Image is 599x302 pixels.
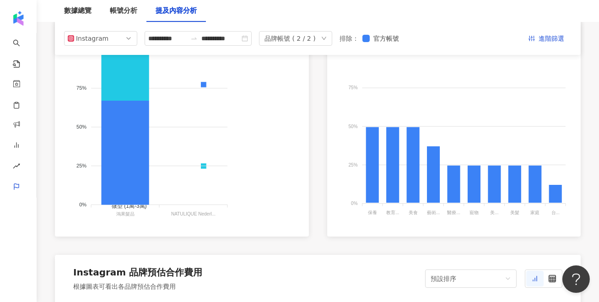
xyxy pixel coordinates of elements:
[426,210,439,216] tspan: 藝術...
[13,33,31,69] a: search
[348,124,357,129] tspan: 50%
[351,201,358,206] tspan: 0%
[76,163,86,169] tspan: 25%
[348,86,357,91] tspan: 75%
[13,157,20,178] span: rise
[530,210,540,216] tspan: 家庭
[386,210,399,216] tspan: 教育...
[447,210,460,216] tspan: 醫療...
[190,35,198,42] span: swap-right
[521,31,572,46] button: 進階篩選
[469,210,479,216] tspan: 寵物
[73,282,202,291] div: 根據圖表可看出各品牌預估合作費用
[105,203,147,209] span: 微型 (1萬-3萬)
[64,5,92,16] div: 數據總覽
[73,266,202,279] div: Instagram 品牌預估合作費用
[171,212,216,217] tspan: NATULIQUE Nederl...
[110,5,137,16] div: 帳號分析
[79,202,86,208] tspan: 0%
[340,33,359,43] label: 排除 ：
[156,5,197,16] div: 提及內容分析
[116,212,135,217] tspan: 鴻果髮品
[321,36,327,41] span: down
[490,210,498,216] tspan: 美...
[551,210,559,216] tspan: 台...
[431,275,456,282] span: 預設排序
[562,265,590,293] iframe: Help Scout Beacon - Open
[510,210,519,216] tspan: 美髮
[11,11,26,26] img: logo icon
[76,124,86,130] tspan: 50%
[264,32,316,45] div: 品牌帳號 ( 2 / 2 )
[408,210,417,216] tspan: 美食
[190,35,198,42] span: to
[76,32,106,45] div: Instagram
[539,32,564,46] span: 進階篩選
[348,162,357,167] tspan: 25%
[370,33,403,43] span: 官方帳號
[76,86,86,91] tspan: 75%
[367,210,377,216] tspan: 保養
